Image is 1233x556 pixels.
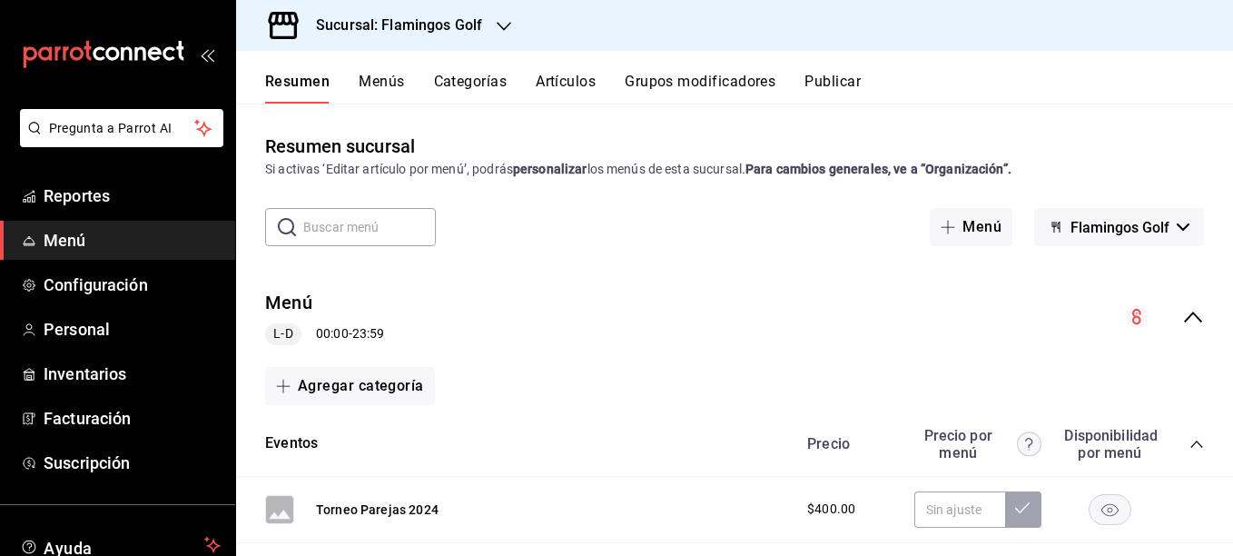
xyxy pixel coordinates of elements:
[44,228,221,253] span: Menú
[1070,219,1169,236] span: Flamingos Golf
[265,367,435,405] button: Agregar categoría
[434,73,508,104] button: Categorías
[745,162,1011,176] strong: Para cambios generales, ve a “Organización”.
[265,73,330,104] button: Resumen
[930,208,1012,246] button: Menú
[44,451,221,475] span: Suscripción
[265,323,384,345] div: 00:00 - 23:59
[44,273,221,297] span: Configuración
[303,209,436,245] input: Buscar menú
[44,362,221,386] span: Inventarios
[1064,427,1155,462] div: Disponibilidad por menú
[49,119,195,138] span: Pregunta a Parrot AI
[301,15,482,36] h3: Sucursal: Flamingos Golf
[807,500,855,519] span: $400.00
[1034,208,1204,246] button: Flamingos Golf
[200,47,214,62] button: open_drawer_menu
[265,433,318,454] button: Eventos
[1189,437,1204,452] button: collapse-category-row
[914,427,1041,462] div: Precio por menú
[44,317,221,342] span: Personal
[266,324,300,343] span: L-D
[316,501,439,519] button: Torneo Parejas 2024
[359,73,404,104] button: Menús
[44,534,197,556] span: Ayuda
[265,73,1233,104] div: navigation tabs
[236,275,1233,360] div: collapse-menu-row
[789,435,905,452] div: Precio
[513,162,587,176] strong: personalizar
[625,73,775,104] button: Grupos modificadores
[20,109,223,147] button: Pregunta a Parrot AI
[265,160,1204,179] div: Si activas ‘Editar artículo por menú’, podrás los menús de esta sucursal.
[265,290,312,316] button: Menú
[44,406,221,431] span: Facturación
[914,491,1005,528] input: Sin ajuste
[536,73,596,104] button: Artículos
[44,184,221,208] span: Reportes
[804,73,861,104] button: Publicar
[265,133,415,160] div: Resumen sucursal
[13,132,223,151] a: Pregunta a Parrot AI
